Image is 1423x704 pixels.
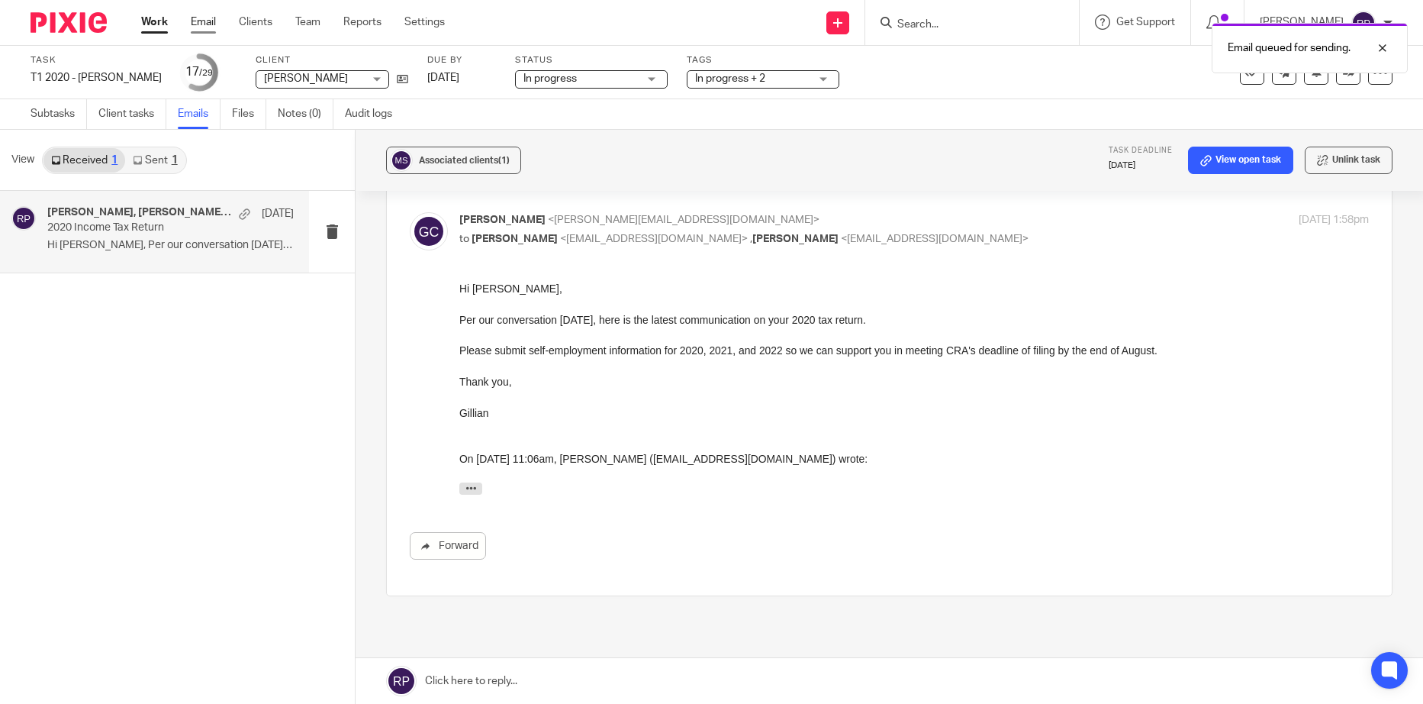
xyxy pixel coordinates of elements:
div: 1 [111,155,118,166]
div: 1 [172,155,178,166]
div: 17 [185,63,213,81]
a: Emails [178,99,221,129]
a: Settings [404,15,445,30]
p: Hi [PERSON_NAME], Per our conversation [DATE], here... [47,239,294,252]
span: <[EMAIL_ADDRESS][DOMAIN_NAME]> [841,234,1029,244]
a: Forward [410,532,486,560]
a: Received1 [43,148,125,173]
button: Unlink task [1305,147,1392,174]
a: Client tasks [98,99,166,129]
span: View [11,152,34,168]
div: T1 2020 - [PERSON_NAME] [31,70,162,86]
span: [PERSON_NAME] [752,234,839,244]
span: to [459,234,469,244]
span: , [750,234,752,244]
a: Work [141,15,168,30]
a: Email [191,15,216,30]
button: Associated clients(1) [386,147,521,174]
span: [PERSON_NAME] [459,215,546,225]
img: svg%3E [1351,11,1376,35]
p: Email queued for sending. [1228,40,1351,56]
p: 2020 Income Tax Return [47,221,245,234]
a: Subtasks [31,99,87,129]
label: Client [256,54,408,66]
p: [DATE] [262,206,294,221]
a: [EMAIL_ADDRESS][DOMAIN_NAME] [194,172,373,184]
img: Pixie [31,12,107,33]
label: Tags [687,54,839,66]
span: Associated clients [419,156,510,165]
span: (1) [498,156,510,165]
span: <[PERSON_NAME][EMAIL_ADDRESS][DOMAIN_NAME]> [548,215,819,225]
span: In progress + 2 [695,73,765,84]
div: T1 2020 - Marika Swan [31,70,162,86]
a: Files [232,99,266,129]
a: Team [295,15,320,30]
a: Notes (0) [278,99,333,129]
small: /29 [199,69,213,77]
a: View open task [1188,147,1293,174]
span: [PERSON_NAME] [472,234,558,244]
img: svg%3E [390,149,413,172]
span: In progress [523,73,577,84]
span: <[EMAIL_ADDRESS][DOMAIN_NAME]> [560,234,748,244]
a: Reports [343,15,382,30]
p: [DATE] [1109,160,1173,172]
img: svg%3E [11,206,36,231]
span: [PERSON_NAME] [264,73,348,84]
a: Clients [239,15,272,30]
img: svg%3E [410,212,448,250]
h4: [PERSON_NAME], [PERSON_NAME], Me [47,206,231,219]
a: Sent1 [125,148,185,173]
label: Task [31,54,162,66]
span: Task deadline [1109,147,1173,154]
a: Audit logs [345,99,404,129]
p: [DATE] 1:58pm [1299,212,1369,228]
label: Due by [427,54,496,66]
span: [DATE] [427,73,459,83]
label: Status [515,54,668,66]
